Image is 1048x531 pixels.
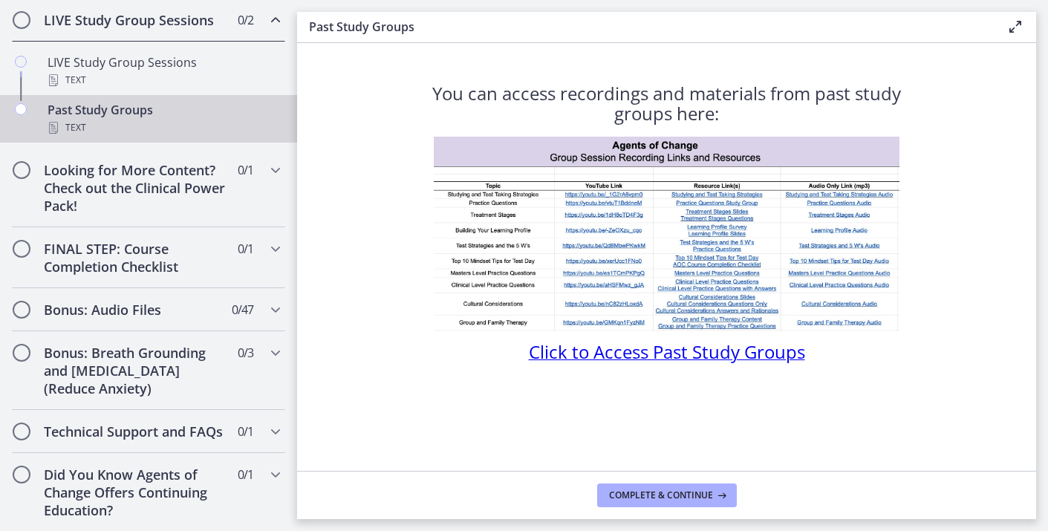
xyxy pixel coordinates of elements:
h2: Bonus: Breath Grounding and [MEDICAL_DATA] (Reduce Anxiety) [44,344,225,397]
button: Complete & continue [597,483,737,507]
div: Text [48,119,279,137]
h2: Bonus: Audio Files [44,301,225,319]
h2: Did You Know Agents of Change Offers Continuing Education? [44,466,225,519]
h2: FINAL STEP: Course Completion Checklist [44,240,225,276]
h2: Technical Support and FAQs [44,423,225,440]
div: Text [48,71,279,89]
div: LIVE Study Group Sessions [48,53,279,89]
span: 0 / 2 [238,11,253,29]
a: Click to Access Past Study Groups [529,346,805,362]
span: 0 / 1 [238,466,253,483]
span: 0 / 1 [238,240,253,258]
div: Past Study Groups [48,101,279,137]
span: 0 / 1 [238,161,253,179]
span: 0 / 1 [238,423,253,440]
img: 1734296164632.jpeg [434,137,899,331]
span: Click to Access Past Study Groups [529,339,805,364]
span: You can access recordings and materials from past study groups here: [432,81,901,126]
span: 0 / 47 [232,301,253,319]
h3: Past Study Groups [309,18,983,36]
h2: LIVE Study Group Sessions [44,11,225,29]
span: Complete & continue [609,489,713,501]
h2: Looking for More Content? Check out the Clinical Power Pack! [44,161,225,215]
span: 0 / 3 [238,344,253,362]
